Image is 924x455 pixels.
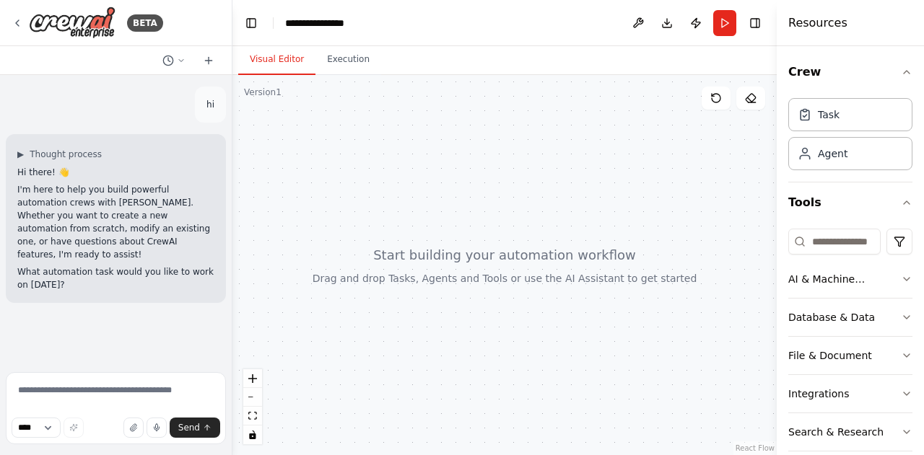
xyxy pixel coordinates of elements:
[64,418,84,438] button: Improve this prompt
[243,369,262,444] div: React Flow controls
[17,265,214,291] p: What automation task would you like to work on [DATE]?
[17,149,102,160] button: ▶Thought process
[788,425,884,439] div: Search & Research
[315,45,381,75] button: Execution
[788,386,849,401] div: Integrations
[788,375,912,412] button: Integrations
[736,444,775,452] a: React Flow attribution
[243,369,262,388] button: zoom in
[788,260,912,298] button: AI & Machine Learning
[788,92,912,182] div: Crew
[243,425,262,444] button: toggle interactivity
[206,98,214,111] p: hi
[788,272,901,286] div: AI & Machine Learning
[127,14,163,32] div: BETA
[243,388,262,407] button: zoom out
[241,13,261,33] button: Hide left sidebar
[178,422,200,433] span: Send
[285,16,357,30] nav: breadcrumb
[147,418,167,438] button: Click to speak your automation idea
[29,6,115,39] img: Logo
[244,87,282,98] div: Version 1
[17,183,214,261] p: I'm here to help you build powerful automation crews with [PERSON_NAME]. Whether you want to crea...
[157,52,191,69] button: Switch to previous chat
[788,348,872,363] div: File & Document
[788,52,912,92] button: Crew
[123,418,144,438] button: Upload files
[818,146,847,161] div: Agent
[170,418,220,438] button: Send
[238,45,315,75] button: Visual Editor
[788,310,875,324] div: Database & Data
[788,299,912,336] button: Database & Data
[745,13,765,33] button: Hide right sidebar
[17,149,24,160] span: ▶
[788,14,847,32] h4: Resources
[788,413,912,451] button: Search & Research
[30,149,102,160] span: Thought process
[243,407,262,425] button: fit view
[818,107,840,122] div: Task
[17,166,214,179] p: Hi there! 👋
[788,182,912,223] button: Tools
[197,52,220,69] button: Start a new chat
[788,337,912,374] button: File & Document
